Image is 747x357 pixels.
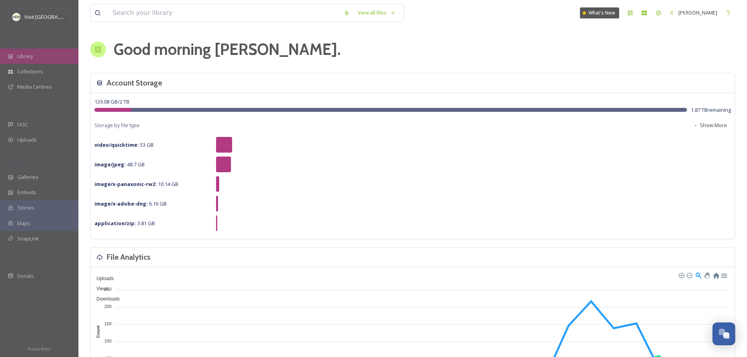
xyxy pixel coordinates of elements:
[686,272,692,278] div: Zoom Out
[17,272,34,280] span: Socials
[8,109,25,115] span: COLLECT
[17,173,38,181] span: Galleries
[704,273,709,277] div: Panning
[17,53,33,60] span: Library
[104,286,111,291] tspan: 250
[109,4,340,22] input: Search your library
[104,304,111,309] tspan: 200
[95,220,155,227] span: 3.81 GB
[104,339,111,343] tspan: 100
[104,321,111,326] tspan: 150
[95,141,139,148] strong: video/quicktime :
[95,141,154,148] span: 53 GB
[28,344,51,353] a: Privacy Policy
[95,98,129,105] span: 129.08 GB / 2 TB
[17,68,43,75] span: Collections
[95,180,178,188] span: 10.14 GB
[107,77,162,89] h3: Account Storage
[691,106,731,114] span: 1.87 TB remaining
[95,122,140,129] span: Storage by file type
[28,346,51,352] span: Privacy Policy
[17,189,36,196] span: Embeds
[678,9,717,16] span: [PERSON_NAME]
[17,204,34,211] span: Stories
[712,271,719,278] div: Reset Zoom
[8,161,26,167] span: WIDGETS
[17,235,39,242] span: SnapLink
[17,220,30,227] span: Maps
[95,200,148,207] strong: image/x-adobe-dng :
[580,7,619,18] a: What's New
[95,200,167,207] span: 6.16 GB
[712,322,735,345] button: Open Chat
[95,161,126,168] strong: image/jpeg :
[107,251,151,263] h3: File Analytics
[91,296,120,302] span: Downloads
[665,5,721,20] a: [PERSON_NAME]
[13,13,20,21] img: download.jpeg
[95,180,157,188] strong: image/x-panasonic-rw2 :
[720,271,727,278] div: Menu
[91,276,114,281] span: Uploads
[114,38,341,61] h1: Good morning [PERSON_NAME] .
[91,286,109,291] span: Views
[95,220,136,227] strong: application/zip :
[678,272,684,278] div: Zoom In
[695,271,702,278] div: Selection Zoom
[17,83,52,91] span: Media Centres
[8,260,24,266] span: SOCIALS
[95,161,145,168] span: 48.7 GB
[354,5,400,20] a: View all files
[689,118,731,133] button: Show More
[17,136,37,144] span: Uploads
[24,13,85,20] span: Visit [GEOGRAPHIC_DATA]
[96,325,101,338] text: Count
[17,121,28,128] span: UGC
[8,40,22,46] span: MEDIA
